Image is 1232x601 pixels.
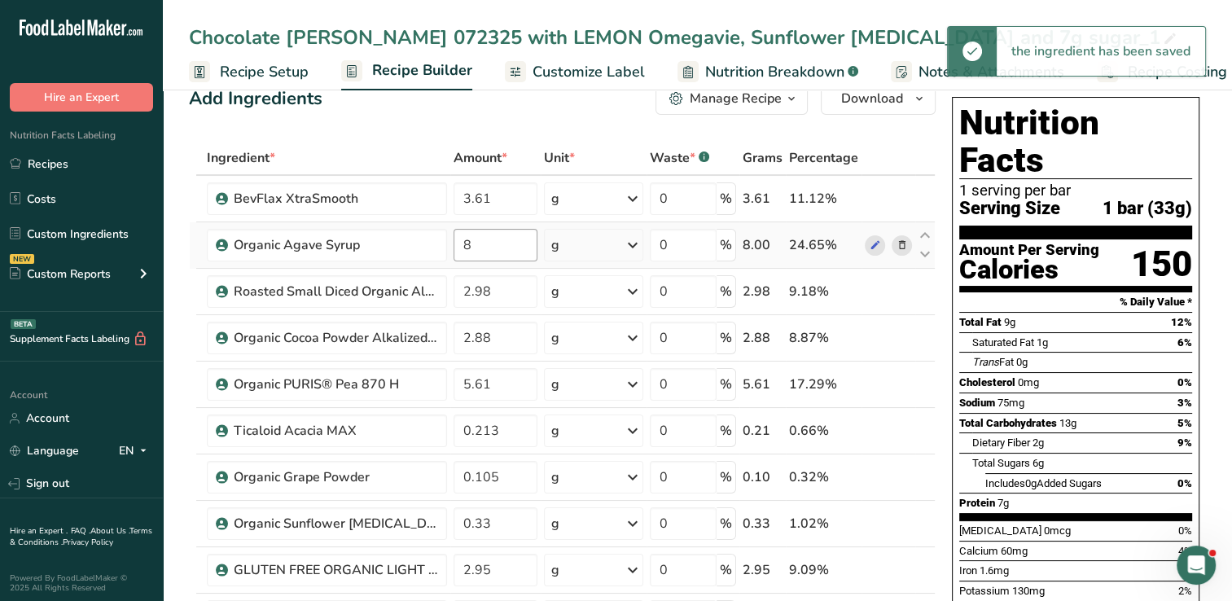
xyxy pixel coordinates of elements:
div: Manage Recipe [690,89,782,108]
div: Chocolate [PERSON_NAME] 072325 with LEMON Omegavie, Sunflower [MEDICAL_DATA] and 7g sugar_1 [189,23,1180,52]
div: g [551,560,559,580]
div: Calories [959,258,1099,282]
div: EN [119,441,153,461]
div: 0.66% [789,421,858,441]
span: Includes Added Sugars [985,477,1102,489]
a: FAQ . [71,525,90,537]
div: Waste [650,148,709,168]
a: About Us . [90,525,129,537]
span: 0g [1025,477,1037,489]
span: 130mg [1012,585,1045,597]
span: Calcium [959,545,998,557]
span: 4% [1178,545,1192,557]
div: 0.21 [743,421,783,441]
div: Ticaloid Acacia MAX [234,421,437,441]
div: Amount Per Serving [959,243,1099,258]
span: 0mcg [1044,524,1071,537]
a: Customize Label [505,54,645,90]
span: Nutrition Breakdown [705,61,844,83]
div: 5.61 [743,375,783,394]
span: Unit [544,148,575,168]
div: Custom Reports [10,265,111,283]
span: 7g [997,497,1009,509]
div: Organic Agave Syrup [234,235,437,255]
div: 1 serving per bar [959,182,1192,199]
span: Recipe Setup [220,61,309,83]
span: [MEDICAL_DATA] [959,524,1041,537]
span: 9% [1177,436,1192,449]
span: 12% [1171,316,1192,328]
span: 0g [1016,356,1028,368]
div: Organic Sunflower [MEDICAL_DATA] Liquid - LECICO Sun 400 Organic [234,514,437,533]
span: Percentage [789,148,858,168]
span: 1g [1037,336,1048,349]
span: Protein [959,497,995,509]
div: g [551,467,559,487]
span: Amount [454,148,507,168]
span: Notes & Attachments [919,61,1064,83]
div: 150 [1131,243,1192,286]
div: g [551,328,559,348]
span: Ingredient [207,148,275,168]
div: Organic PURIS® Pea 870 H [234,375,437,394]
div: g [551,282,559,301]
div: 11.12% [789,189,858,208]
span: 5% [1177,417,1192,429]
div: 9.09% [789,560,858,580]
button: Download [821,82,936,115]
span: 60mg [1001,545,1028,557]
div: Organic Cocoa Powder Alkalized 10/12 Silver [234,328,437,348]
div: the ingredient has been saved [997,27,1205,76]
div: 8.00 [743,235,783,255]
i: Trans [972,356,999,368]
div: 2.95 [743,560,783,580]
div: NEW [10,254,34,264]
button: Manage Recipe [655,82,808,115]
div: 9.18% [789,282,858,301]
span: Recipe Builder [372,59,472,81]
div: 0.10 [743,467,783,487]
div: 3.61 [743,189,783,208]
div: Add Ingredients [189,86,322,112]
div: 8.87% [789,328,858,348]
span: 9g [1004,316,1015,328]
span: 13g [1059,417,1076,429]
section: % Daily Value * [959,292,1192,312]
span: 1.6mg [980,564,1009,577]
span: 2g [1033,436,1044,449]
div: 2.98 [743,282,783,301]
button: Hire an Expert [10,83,153,112]
div: BevFlax XtraSmooth [234,189,437,208]
div: 2.88 [743,328,783,348]
span: Dietary Fiber [972,436,1030,449]
a: Nutrition Breakdown [677,54,858,90]
a: Recipe Builder [341,52,472,91]
span: 0mg [1018,376,1039,388]
div: Organic Grape Powder [234,467,437,487]
span: 0% [1177,477,1192,489]
a: Recipe Setup [189,54,309,90]
div: Powered By FoodLabelMaker © 2025 All Rights Reserved [10,573,153,593]
div: g [551,421,559,441]
div: 17.29% [789,375,858,394]
span: 3% [1177,397,1192,409]
span: 1 bar (33g) [1103,199,1192,219]
span: Iron [959,564,977,577]
a: Hire an Expert . [10,525,68,537]
div: g [551,235,559,255]
h1: Nutrition Facts [959,104,1192,179]
div: 24.65% [789,235,858,255]
span: Saturated Fat [972,336,1034,349]
span: Serving Size [959,199,1060,219]
span: Cholesterol [959,376,1015,388]
span: 0% [1178,524,1192,537]
span: 2% [1178,585,1192,597]
span: Download [841,89,903,108]
div: g [551,514,559,533]
span: Total Fat [959,316,1002,328]
span: Customize Label [533,61,645,83]
span: Potassium [959,585,1010,597]
div: GLUTEN FREE ORGANIC LIGHT BUCKWHEAT FLOUR [234,560,437,580]
div: 0.33 [743,514,783,533]
a: Notes & Attachments [891,54,1064,90]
